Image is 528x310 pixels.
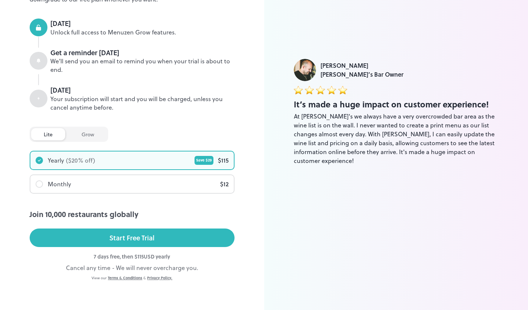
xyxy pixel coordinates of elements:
div: ($ 20 % off) [66,156,95,165]
div: It’s made a huge impact on customer experience! [294,98,499,110]
div: Start Free Trial [109,232,155,243]
div: View our & [30,275,235,281]
img: star [294,86,303,94]
img: star [338,86,347,94]
div: [PERSON_NAME]’s Bar Owner [321,70,404,79]
div: Join 10,000 restaurants globally [30,209,235,220]
div: $ 115 [218,156,229,165]
div: We’ll send you an email to remind you when your trial is about to end. [50,57,235,74]
div: Your subscription will start and you will be charged, unless you cancel anytime before. [50,95,235,112]
div: [DATE] [50,85,235,95]
a: Terms & Conditions [108,275,142,280]
div: Yearly [48,156,64,165]
a: Privacy Policy. [147,275,172,280]
img: star [316,86,325,94]
img: star [305,86,314,94]
div: [PERSON_NAME] [321,61,404,70]
div: At [PERSON_NAME]'s we always have a very overcrowded bar area as the wine list is on the wall. I ... [294,112,499,165]
div: lite [31,128,65,140]
img: Luke Foyle [294,59,316,81]
button: Start Free Trial [30,229,235,247]
img: star [327,86,336,94]
div: [DATE] [50,19,235,28]
div: Unlock full access to Menuzen Grow features. [50,28,235,37]
div: Get a reminder [DATE] [50,48,235,57]
div: 7 days free, then $ 115 USD yearly [30,253,235,260]
div: $ 12 [220,180,229,189]
div: grow [69,128,107,140]
div: Save $ 29 [195,156,213,165]
div: Monthly [48,180,71,189]
div: Cancel any time - We will never overcharge you. [30,263,235,272]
